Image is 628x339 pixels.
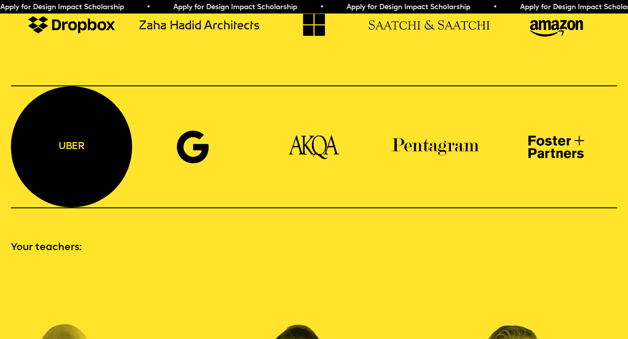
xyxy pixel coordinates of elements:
[493,4,497,11] span: •
[11,86,132,207] div: uber
[146,4,150,11] span: •
[11,241,617,255] p: Your teachers:
[320,4,324,11] span: •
